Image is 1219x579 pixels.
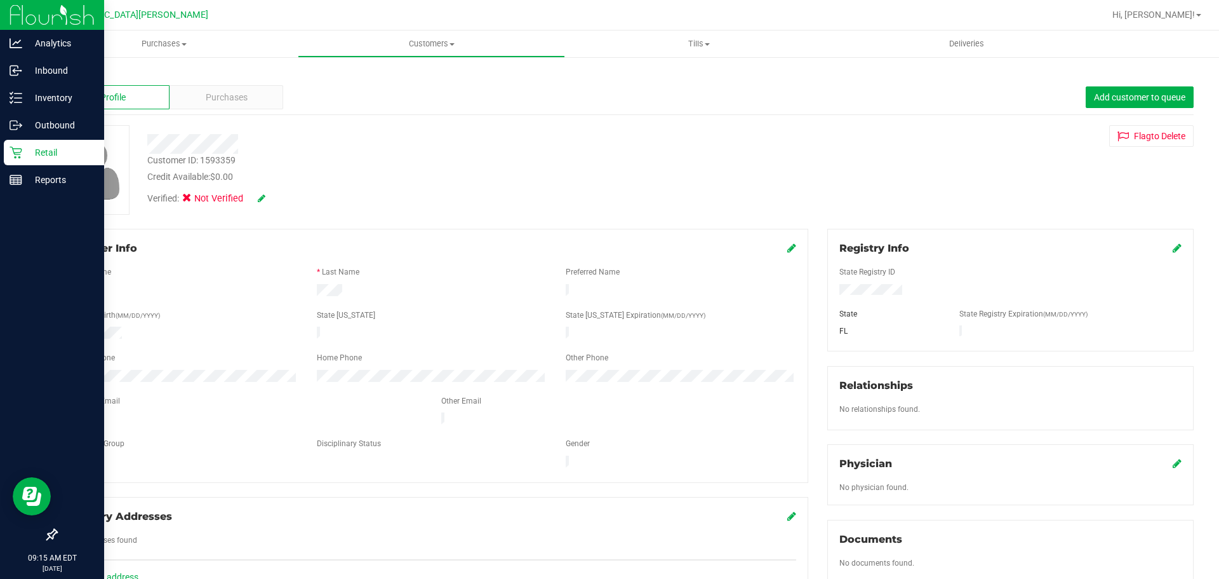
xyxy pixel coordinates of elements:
button: Add customer to queue [1086,86,1194,108]
span: Delivery Addresses [68,510,172,522]
div: Customer ID: 1593359 [147,154,236,167]
span: Purchases [206,91,248,104]
a: Deliveries [833,31,1100,57]
button: Flagto Delete [1109,125,1194,147]
span: Registry Info [839,242,909,254]
a: Customers [298,31,565,57]
p: Inventory [22,90,98,106]
span: Tills [566,38,832,50]
span: Customers [298,38,564,50]
span: Purchases [30,38,298,50]
label: Other Phone [566,352,608,364]
span: Not Verified [194,192,245,206]
inline-svg: Outbound [10,119,22,132]
label: State Registry ID [839,266,895,278]
div: FL [830,325,950,337]
span: Relationships [839,379,913,392]
span: (MM/DD/YYYY) [661,312,705,319]
label: Date of Birth [73,310,160,321]
a: Tills [565,31,832,57]
span: Add customer to queue [1094,92,1185,102]
p: [DATE] [6,564,98,573]
span: [GEOGRAPHIC_DATA][PERSON_NAME] [51,10,208,20]
label: State Registry Expiration [959,308,1088,320]
span: Physician [839,458,892,470]
span: (MM/DD/YYYY) [1043,311,1088,318]
label: Home Phone [317,352,362,364]
label: Preferred Name [566,266,620,278]
p: 09:15 AM EDT [6,552,98,564]
span: $0.00 [210,172,233,182]
inline-svg: Retail [10,146,22,159]
label: State [US_STATE] Expiration [566,310,705,321]
label: Last Name [322,266,359,278]
a: Purchases [30,31,298,57]
p: Retail [22,145,98,160]
iframe: Resource center [13,477,51,515]
p: Outbound [22,118,98,133]
div: State [830,308,950,320]
span: Hi, [PERSON_NAME]! [1112,10,1195,20]
label: Other Email [441,395,481,407]
inline-svg: Analytics [10,37,22,50]
label: Disciplinary Status [317,438,381,449]
label: Gender [566,438,590,449]
p: Inbound [22,63,98,78]
span: Deliveries [932,38,1001,50]
div: Verified: [147,192,265,206]
span: Profile [100,91,126,104]
label: State [US_STATE] [317,310,375,321]
label: No relationships found. [839,404,920,415]
inline-svg: Inbound [10,64,22,77]
inline-svg: Inventory [10,92,22,104]
inline-svg: Reports [10,174,22,186]
span: No physician found. [839,483,909,492]
p: Analytics [22,36,98,51]
div: Credit Available: [147,170,707,184]
span: (MM/DD/YYYY) [116,312,160,319]
p: Reports [22,172,98,187]
span: Documents [839,533,902,545]
span: No documents found. [839,559,914,568]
